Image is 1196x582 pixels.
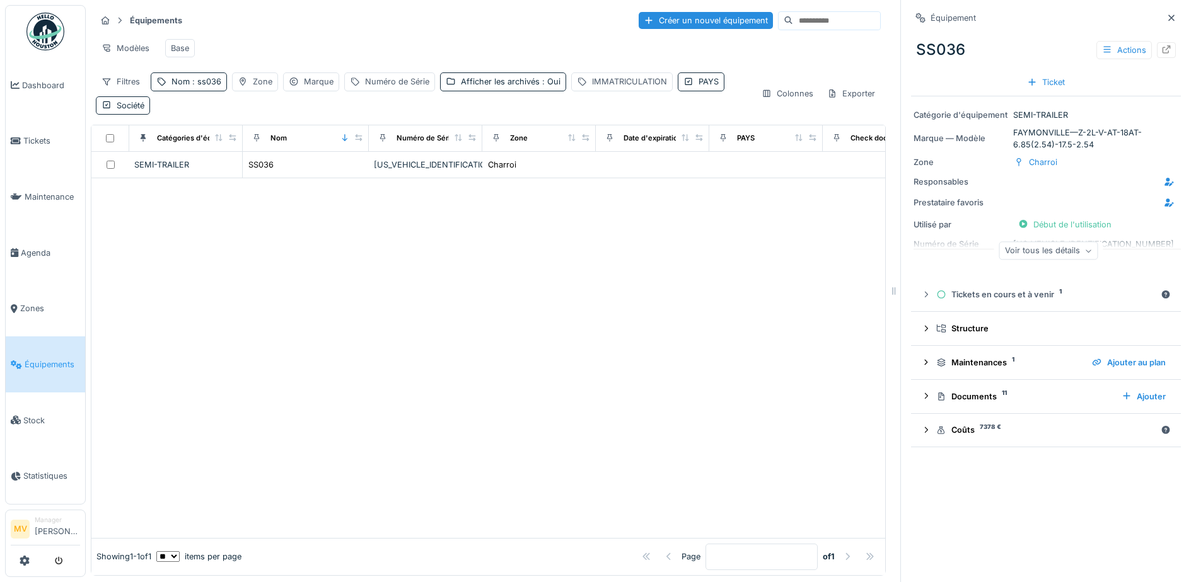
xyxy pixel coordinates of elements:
[248,159,274,171] div: SS036
[1029,156,1057,168] div: Charroi
[96,39,155,57] div: Modèles
[171,42,189,54] div: Base
[999,242,1098,260] div: Voir tous les détails
[21,247,80,259] span: Agenda
[1087,354,1171,371] div: Ajouter au plan
[11,515,80,545] a: MV Manager[PERSON_NAME]
[639,12,773,29] div: Créer un nouvel équipement
[6,225,85,281] a: Agenda
[936,357,1082,368] div: Maintenances
[25,191,80,203] span: Maintenance
[936,322,1166,334] div: Structure
[914,197,1008,208] div: Prestataire favoris
[1096,41,1152,59] div: Actions
[304,76,334,88] div: Marque
[171,76,221,88] div: Nom
[134,159,237,171] div: SEMI-TRAILER
[931,12,976,24] div: Équipement
[6,57,85,113] a: Dashboard
[35,515,80,542] li: [PERSON_NAME]
[682,551,700,562] div: Page
[914,109,1178,121] div: SEMI-TRAILER
[1013,216,1117,233] div: Début de l'utilisation
[916,317,1176,340] summary: Structure
[1117,388,1171,405] div: Ajouter
[540,77,560,86] span: : Oui
[823,551,835,562] strong: of 1
[397,133,455,144] div: Numéro de Série
[11,520,30,539] li: MV
[117,100,144,111] div: Société
[6,448,85,505] a: Statistiques
[26,13,64,50] img: Badge_color-CXgf-gQk.svg
[190,77,221,86] span: : ss036
[510,133,528,144] div: Zone
[624,133,682,144] div: Date d'expiration
[914,176,1008,188] div: Responsables
[157,133,245,144] div: Catégories d'équipement
[916,351,1176,374] summary: Maintenances1Ajouter au plan
[96,551,151,562] div: Showing 1 - 1 of 1
[6,392,85,448] a: Stock
[914,127,1178,151] div: FAYMONVILLE — Z-2L-V-AT-18AT-6.85(2.54)-17.5-2.54
[125,14,187,26] strong: Équipements
[916,419,1176,442] summary: Coûts7378 €
[156,551,241,562] div: items per page
[916,385,1176,408] summary: Documents11Ajouter
[6,169,85,225] a: Maintenance
[461,76,560,88] div: Afficher les archivés
[936,391,1112,402] div: Documents
[6,336,85,392] a: Équipements
[699,76,719,88] div: PAYS
[936,424,1156,436] div: Coûts
[253,76,272,88] div: Zone
[25,358,80,370] span: Équipements
[851,133,927,144] div: Check document date
[914,219,1008,231] div: Utilisé par
[737,133,755,144] div: PAYS
[96,72,146,91] div: Filtres
[914,156,1008,168] div: Zone
[911,33,1181,66] div: SS036
[488,159,516,171] div: Charroi
[20,302,80,314] span: Zones
[6,281,85,337] a: Zones
[6,113,85,169] a: Tickets
[1022,74,1070,91] div: Ticket
[35,515,80,525] div: Manager
[914,132,1008,144] div: Marque — Modèle
[270,133,287,144] div: Nom
[756,84,819,103] div: Colonnes
[914,109,1008,121] div: Catégorie d'équipement
[365,76,429,88] div: Numéro de Série
[822,84,881,103] div: Exporter
[23,414,80,426] span: Stock
[916,283,1176,306] summary: Tickets en cours et à venir1
[374,159,477,171] div: [US_VEHICLE_IDENTIFICATION_NUMBER]
[23,135,80,147] span: Tickets
[22,79,80,91] span: Dashboard
[592,76,667,88] div: IMMATRICULATION
[936,288,1156,300] div: Tickets en cours et à venir
[23,470,80,482] span: Statistiques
